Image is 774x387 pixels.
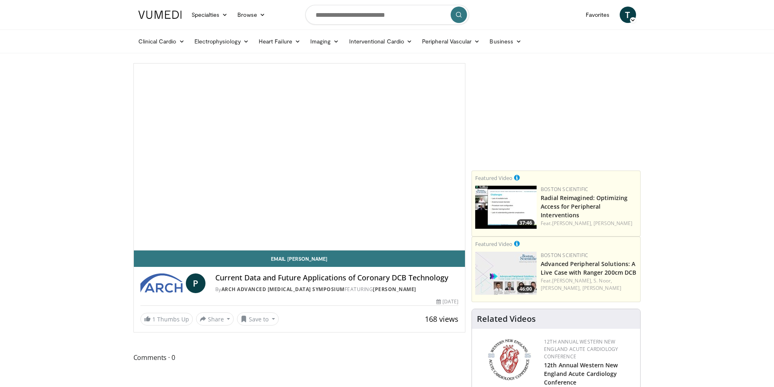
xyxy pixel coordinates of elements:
[541,260,636,276] a: Advanced Peripheral Solutions: A Live Case with Ranger 200cm DCB
[152,315,156,323] span: 1
[495,63,618,166] iframe: Advertisement
[196,312,234,326] button: Share
[541,285,581,291] a: [PERSON_NAME],
[187,7,233,23] a: Specialties
[620,7,636,23] a: T
[541,220,637,227] div: Feat.
[541,186,588,193] a: Boston Scientific
[552,277,592,284] a: [PERSON_NAME],
[134,250,465,267] a: Email [PERSON_NAME]
[373,286,416,293] a: [PERSON_NAME]
[552,220,592,227] a: [PERSON_NAME],
[475,186,537,229] img: c038ed19-16d5-403f-b698-1d621e3d3fd1.150x105_q85_crop-smart_upscale.jpg
[475,240,512,248] small: Featured Video
[254,33,305,50] a: Heart Failure
[436,298,458,305] div: [DATE]
[305,33,344,50] a: Imaging
[544,361,618,386] a: 12th Annual Western New England Acute Cardiology Conference
[544,338,618,360] a: 12th Annual Western New England Acute Cardiology Conference
[475,186,537,229] a: 37:46
[140,273,183,293] img: ARCH Advanced Revascularization Symposium
[517,285,535,293] span: 46:00
[487,338,532,381] img: 0954f259-7907-4053-a817-32a96463ecc8.png.150x105_q85_autocrop_double_scale_upscale_version-0.2.png
[425,314,458,324] span: 168 views
[541,277,637,292] div: Feat.
[232,7,270,23] a: Browse
[593,220,632,227] a: [PERSON_NAME]
[581,7,615,23] a: Favorites
[133,352,466,363] span: Comments 0
[475,252,537,295] img: af9da20d-90cf-472d-9687-4c089bf26c94.150x105_q85_crop-smart_upscale.jpg
[215,286,458,293] div: By FEATURING
[138,11,182,19] img: VuMedi Logo
[215,273,458,282] h4: Current Data and Future Applications of Coronary DCB Technology
[541,194,627,219] a: Radial Reimagined: Optimizing Access for Peripheral Interventions
[140,313,193,326] a: 1 Thumbs Up
[221,286,345,293] a: ARCH Advanced [MEDICAL_DATA] Symposium
[134,64,465,250] video-js: Video Player
[475,174,512,182] small: Featured Video
[593,277,612,284] a: S. Noor,
[417,33,485,50] a: Peripheral Vascular
[582,285,621,291] a: [PERSON_NAME]
[477,314,536,324] h4: Related Videos
[344,33,417,50] a: Interventional Cardio
[305,5,469,25] input: Search topics, interventions
[237,312,279,326] button: Save to
[190,33,254,50] a: Electrophysiology
[485,33,526,50] a: Business
[517,219,535,227] span: 37:46
[186,273,205,293] a: P
[475,252,537,295] a: 46:00
[541,252,588,259] a: Boston Scientific
[133,33,190,50] a: Clinical Cardio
